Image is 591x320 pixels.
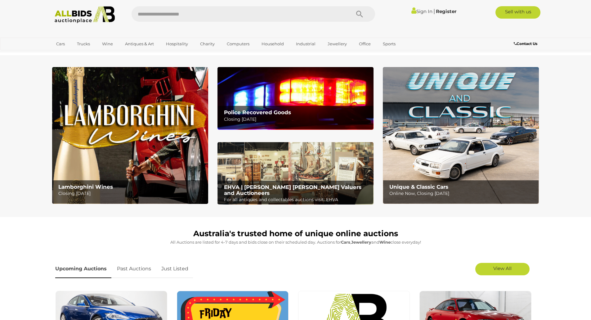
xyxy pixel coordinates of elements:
p: Online Now, Closing [DATE] [389,190,535,197]
a: Just Listed [157,260,193,278]
a: Sell with us [495,6,540,19]
strong: Wine [379,240,391,245]
a: Upcoming Auctions [55,260,111,278]
span: View All [493,265,512,271]
a: [GEOGRAPHIC_DATA] [52,49,104,59]
a: Sports [379,39,400,49]
a: Wine [98,39,117,49]
a: Charity [196,39,219,49]
a: Unique & Classic Cars Unique & Classic Cars Online Now, Closing [DATE] [383,67,539,204]
p: Closing [DATE] [224,115,370,123]
b: Contact Us [514,41,537,46]
img: Police Recovered Goods [217,67,374,129]
a: Household [257,39,288,49]
a: Police Recovered Goods Police Recovered Goods Closing [DATE] [217,67,374,129]
a: Contact Us [514,40,539,47]
b: EHVA | [PERSON_NAME] [PERSON_NAME] Valuers and Auctioneers [224,184,361,196]
b: Unique & Classic Cars [389,184,448,190]
img: Unique & Classic Cars [383,67,539,204]
a: View All [475,263,530,275]
a: Cars [52,39,69,49]
a: Register [436,8,456,14]
img: Lamborghini Wines [52,67,208,204]
a: Lamborghini Wines Lamborghini Wines Closing [DATE] [52,67,208,204]
img: Allbids.com.au [51,6,119,23]
a: Sign In [411,8,432,14]
a: Office [355,39,375,49]
img: EHVA | Evans Hastings Valuers and Auctioneers [217,142,374,205]
a: Trucks [73,39,94,49]
strong: Jewellery [351,240,371,245]
a: EHVA | Evans Hastings Valuers and Auctioneers EHVA | [PERSON_NAME] [PERSON_NAME] Valuers and Auct... [217,142,374,205]
a: Antiques & Art [121,39,158,49]
p: Closing [DATE] [58,190,204,197]
p: All Auctions are listed for 4-7 days and bids close on their scheduled day. Auctions for , and cl... [55,239,536,246]
a: Jewellery [324,39,351,49]
a: Computers [223,39,253,49]
button: Search [344,6,375,22]
strong: Cars [341,240,350,245]
a: Industrial [292,39,320,49]
a: Hospitality [162,39,192,49]
p: For all antiques and collectables auctions visit: EHVA [224,196,370,204]
h1: Australia's trusted home of unique online auctions [55,229,536,238]
span: | [433,8,435,15]
a: Past Auctions [112,260,156,278]
b: Lamborghini Wines [58,184,113,190]
b: Police Recovered Goods [224,109,291,115]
